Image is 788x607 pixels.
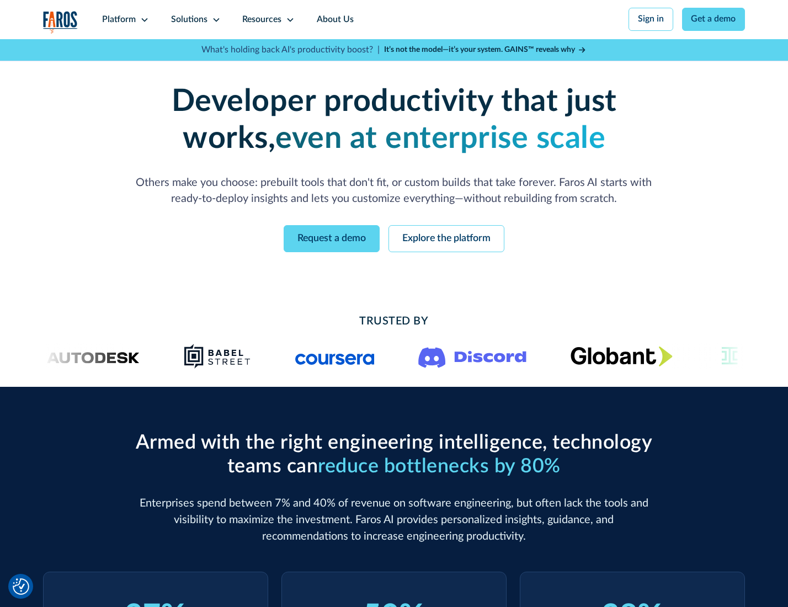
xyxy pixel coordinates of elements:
a: It’s not the model—it’s your system. GAINS™ reveals why [384,44,587,56]
img: Babel Street logo png [184,343,251,370]
strong: Developer productivity that just works, [172,86,617,154]
a: Sign in [629,8,673,31]
h2: Armed with the right engineering intelligence, technology teams can [131,431,657,478]
a: Request a demo [284,225,380,252]
strong: It’s not the model—it’s your system. GAINS™ reveals why [384,46,575,54]
div: Solutions [171,13,207,26]
p: Others make you choose: prebuilt tools that don't fit, or custom builds that take forever. Faros ... [131,175,657,208]
img: Logo of the design software company Autodesk. [25,349,140,364]
p: What's holding back AI's productivity boost? | [201,44,380,57]
div: Platform [102,13,136,26]
a: Get a demo [682,8,746,31]
img: Globant's logo [570,346,672,366]
button: Cookie Settings [13,578,29,595]
a: home [43,11,78,34]
img: Logo of the analytics and reporting company Faros. [43,11,78,34]
p: Enterprises spend between 7% and 40% of revenue on software engineering, but often lack the tools... [131,496,657,545]
a: Explore the platform [388,225,504,252]
strong: even at enterprise scale [275,123,605,154]
span: reduce bottlenecks by 80% [318,456,561,476]
div: Resources [242,13,281,26]
img: Logo of the online learning platform Coursera. [295,348,374,365]
img: Logo of the communication platform Discord. [418,345,526,368]
img: Revisit consent button [13,578,29,595]
h2: Trusted By [131,313,657,330]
